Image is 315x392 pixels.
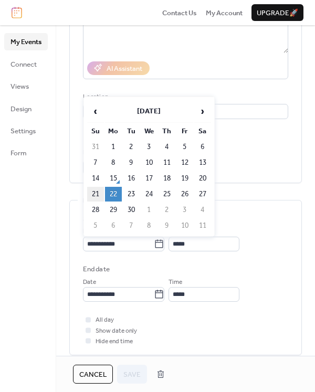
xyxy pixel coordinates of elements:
td: 13 [194,155,211,170]
td: 27 [194,187,211,202]
td: 1 [141,203,157,217]
th: Th [159,124,175,139]
span: Contact Us [162,8,197,18]
td: 5 [87,218,104,233]
span: All day [96,315,114,325]
td: 11 [159,155,175,170]
td: 31 [87,140,104,154]
span: Views [10,81,29,92]
td: 17 [141,171,157,186]
td: 9 [123,155,140,170]
td: 23 [123,187,140,202]
td: 12 [176,155,193,170]
td: 4 [159,140,175,154]
div: Location [83,92,286,102]
span: Design [10,104,31,114]
td: 5 [176,140,193,154]
span: Settings [10,126,36,136]
td: 9 [159,218,175,233]
td: 19 [176,171,193,186]
td: 20 [194,171,211,186]
td: 2 [123,140,140,154]
td: 11 [194,218,211,233]
a: Views [4,78,48,94]
img: logo [12,7,22,18]
span: My Events [10,37,41,47]
td: 6 [105,218,122,233]
td: 26 [176,187,193,202]
span: › [195,101,211,122]
a: Design [4,100,48,117]
button: Upgrade🚀 [251,4,303,21]
td: 22 [105,187,122,202]
th: We [141,124,157,139]
span: ‹ [88,101,103,122]
td: 16 [123,171,140,186]
span: Hide end time [96,336,133,347]
span: Date [83,277,96,288]
a: Connect [4,56,48,72]
td: 10 [176,218,193,233]
a: Form [4,144,48,161]
td: 4 [194,203,211,217]
td: 3 [176,203,193,217]
a: Settings [4,122,48,139]
span: Show date only [96,326,137,336]
span: Connect [10,59,37,70]
td: 2 [159,203,175,217]
a: Contact Us [162,7,197,18]
td: 6 [194,140,211,154]
th: Fr [176,124,193,139]
span: My Account [206,8,243,18]
span: Cancel [79,369,107,380]
td: 8 [141,218,157,233]
th: Mo [105,124,122,139]
td: 7 [87,155,104,170]
td: 3 [141,140,157,154]
th: Su [87,124,104,139]
td: 28 [87,203,104,217]
td: 1 [105,140,122,154]
td: 24 [141,187,157,202]
th: Sa [194,124,211,139]
td: 7 [123,218,140,233]
th: Tu [123,124,140,139]
div: End date [83,264,110,274]
td: 15 [105,171,122,186]
td: 8 [105,155,122,170]
td: 10 [141,155,157,170]
span: Time [169,277,182,288]
td: 21 [87,187,104,202]
a: My Events [4,33,48,50]
a: My Account [206,7,243,18]
span: Upgrade 🚀 [257,8,298,18]
td: 14 [87,171,104,186]
td: 30 [123,203,140,217]
span: Form [10,148,27,158]
button: Cancel [73,365,113,384]
td: 29 [105,203,122,217]
td: 18 [159,171,175,186]
th: [DATE] [105,100,193,123]
td: 25 [159,187,175,202]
